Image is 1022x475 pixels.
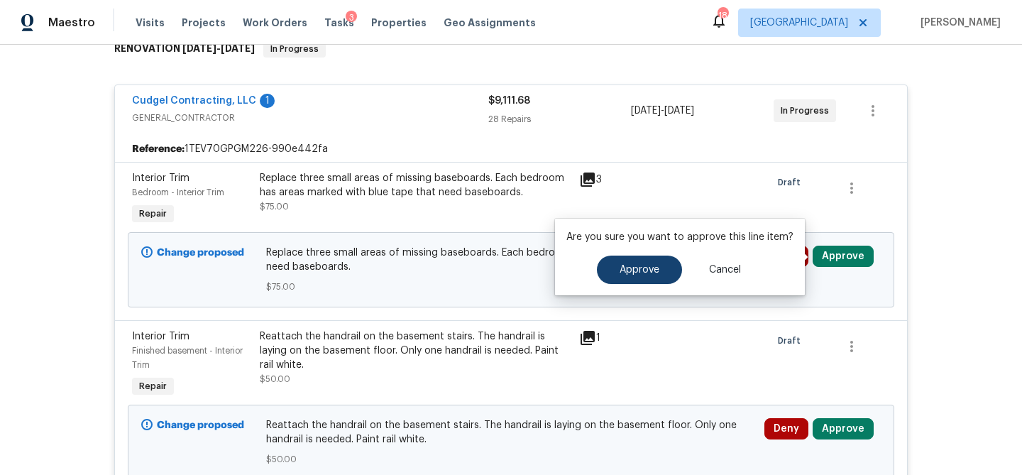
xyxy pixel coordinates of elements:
[686,256,764,284] button: Cancel
[750,16,848,30] span: [GEOGRAPHIC_DATA]
[157,248,244,258] b: Change proposed
[371,16,427,30] span: Properties
[114,40,255,58] h6: RENOVATION
[157,420,244,430] b: Change proposed
[266,280,757,294] span: $75.00
[718,9,727,23] div: 18
[488,96,530,106] span: $9,111.68
[182,43,255,53] span: -
[48,16,95,30] span: Maestro
[781,104,835,118] span: In Progress
[444,16,536,30] span: Geo Assignments
[631,106,661,116] span: [DATE]
[579,329,634,346] div: 1
[260,202,289,211] span: $75.00
[266,418,757,447] span: Reattach the handrail on the basement stairs. The handrail is laying on the basement floor. Only ...
[260,329,571,372] div: Reattach the handrail on the basement stairs. The handrail is laying on the basement floor. Only ...
[813,246,874,267] button: Approve
[778,175,806,190] span: Draft
[488,112,631,126] div: 28 Repairs
[133,207,172,221] span: Repair
[132,188,224,197] span: Bedroom - Interior Trim
[133,379,172,393] span: Repair
[915,16,1001,30] span: [PERSON_NAME]
[221,43,255,53] span: [DATE]
[709,265,741,275] span: Cancel
[132,111,488,125] span: GENERAL_CONTRACTOR
[132,142,185,156] b: Reference:
[664,106,694,116] span: [DATE]
[764,418,808,439] button: Deny
[346,11,357,25] div: 3
[620,265,659,275] span: Approve
[182,16,226,30] span: Projects
[778,334,806,348] span: Draft
[813,418,874,439] button: Approve
[260,171,571,200] div: Replace three small areas of missing baseboards. Each bedroom has areas marked with blue tape tha...
[566,230,793,244] p: Are you sure you want to approve this line item?
[132,346,243,369] span: Finished basement - Interior Trim
[631,104,694,118] span: -
[266,452,757,466] span: $50.00
[597,256,682,284] button: Approve
[260,375,290,383] span: $50.00
[110,26,912,72] div: RENOVATION [DATE]-[DATE]In Progress
[266,246,757,274] span: Replace three small areas of missing baseboards. Each bedroom has areas marked with blue tape tha...
[115,136,907,162] div: 1TEV70GPGM226-990e442fa
[132,96,256,106] a: Cudgel Contracting, LLC
[132,332,189,342] span: Interior Trim
[324,18,354,28] span: Tasks
[243,16,307,30] span: Work Orders
[265,42,324,56] span: In Progress
[182,43,216,53] span: [DATE]
[260,94,275,108] div: 1
[579,171,634,188] div: 3
[136,16,165,30] span: Visits
[132,173,189,183] span: Interior Trim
